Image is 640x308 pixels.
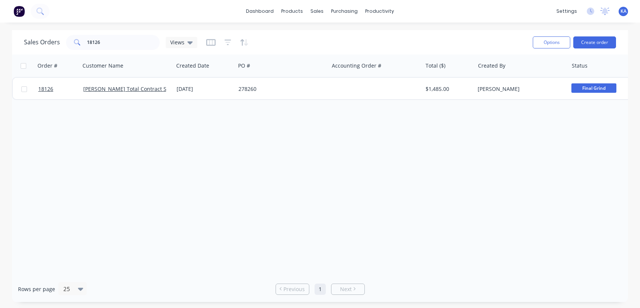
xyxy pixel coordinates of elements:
span: Next [340,285,352,293]
div: $1,485.00 [426,85,469,93]
button: Options [533,36,570,48]
a: Previous page [276,285,309,293]
a: [PERSON_NAME] Total Contract Solutions (TSM) Pty Ltd [83,85,220,92]
span: Rows per page [18,285,55,293]
img: Factory [13,6,25,17]
div: Status [572,62,588,69]
div: sales [307,6,327,17]
ul: Pagination [273,284,368,295]
div: purchasing [327,6,361,17]
div: Order # [37,62,57,69]
div: products [277,6,307,17]
a: 18126 [38,78,83,100]
span: KA [621,8,627,15]
div: productivity [361,6,398,17]
span: 18126 [38,85,53,93]
span: Views [170,38,184,46]
div: settings [553,6,581,17]
div: Created Date [176,62,209,69]
div: PO # [238,62,250,69]
span: Final Grind [571,83,616,93]
div: [PERSON_NAME] [478,85,561,93]
input: Search... [87,35,160,50]
div: Customer Name [82,62,123,69]
div: Created By [478,62,505,69]
div: Total ($) [426,62,445,69]
button: Create order [573,36,616,48]
div: Accounting Order # [332,62,381,69]
span: Previous [283,285,305,293]
h1: Sales Orders [24,39,60,46]
div: 278260 [238,85,322,93]
a: Next page [331,285,364,293]
div: [DATE] [177,85,232,93]
a: dashboard [242,6,277,17]
a: Page 1 is your current page [315,284,326,295]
